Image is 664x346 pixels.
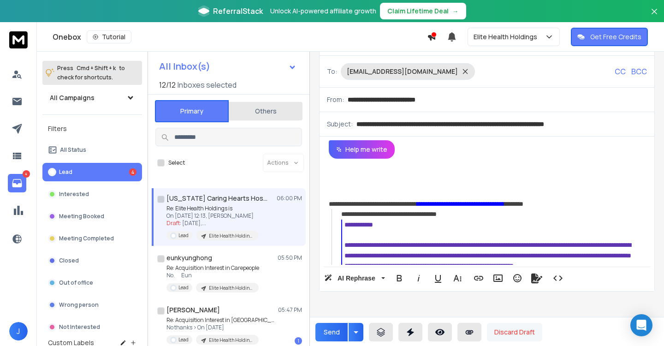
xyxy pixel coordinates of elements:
p: 4 [23,170,30,178]
button: All Inbox(s) [152,57,304,76]
p: Elite Health Holdings - Home Care [209,285,253,292]
span: Draft: [166,219,181,227]
button: More Text [449,269,466,287]
p: Out of office [59,279,93,286]
p: Press to check for shortcuts. [57,64,125,82]
button: Primary [155,100,229,122]
p: No thanks > On [DATE] [166,324,277,331]
button: Discard Draft [487,323,542,341]
button: Wrong person [42,296,142,314]
p: Re: Acquisition Interest in [GEOGRAPHIC_DATA] [166,316,277,324]
label: Select [168,159,185,167]
h3: Filters [42,122,142,135]
button: All Campaigns [42,89,142,107]
button: Lead4 [42,163,142,181]
button: Meeting Completed [42,229,142,248]
p: Meeting Booked [59,213,104,220]
button: Tutorial [87,30,131,43]
p: All Status [60,146,86,154]
span: → [452,6,459,16]
h1: All Inbox(s) [159,62,210,71]
button: Code View [549,269,567,287]
button: Bold (⌘B) [391,269,408,287]
p: 05:47 PM [278,306,302,314]
button: Others [229,101,302,121]
h1: eunkyunghong [166,253,212,262]
p: Wrong person [59,301,99,309]
button: Not Interested [42,318,142,336]
p: Lead [59,168,72,176]
p: Interested [59,191,89,198]
button: Meeting Booked [42,207,142,226]
button: Signature [528,269,545,287]
button: Out of office [42,274,142,292]
span: [DATE], ... [182,219,206,227]
h3: Inboxes selected [178,79,237,90]
span: ReferralStack [213,6,263,17]
div: 1 [295,337,302,345]
p: No. Eun [166,272,259,279]
p: 05:50 PM [278,254,302,262]
p: From: [327,95,344,104]
button: Closed [42,251,142,270]
button: J [9,322,28,340]
p: [EMAIL_ADDRESS][DOMAIN_NAME] [347,67,458,76]
p: Get Free Credits [590,32,641,42]
button: Interested [42,185,142,203]
p: Elite Health Holdings [474,32,541,42]
p: Re: Elite Health Holdings is [166,205,259,212]
button: Send [315,323,348,341]
span: 12 / 12 [159,79,176,90]
span: Cmd + Shift + k [75,63,117,73]
button: Close banner [648,6,660,28]
p: To: [327,67,337,76]
button: Help me write [329,140,395,159]
span: AI Rephrase [336,274,377,282]
p: CC [615,66,626,77]
p: BCC [631,66,647,77]
button: Emoticons [509,269,526,287]
button: Get Free Credits [571,28,648,46]
p: Closed [59,257,79,264]
div: Open Intercom Messenger [630,314,652,336]
a: 4 [8,174,26,192]
p: 06:00 PM [277,195,302,202]
p: Not Interested [59,323,100,331]
p: Re: Acquisition Interest in Carepeople [166,264,259,272]
p: Lead [178,336,189,343]
div: Onebox [53,30,427,43]
p: Meeting Completed [59,235,114,242]
p: Lead [178,284,189,291]
button: AI Rephrase [322,269,387,287]
p: Unlock AI-powered affiliate growth [270,6,376,16]
button: All Status [42,141,142,159]
h1: All Campaigns [50,93,95,102]
p: Elite Health Holdings - Home Care [209,337,253,344]
p: On [DATE] 12:13, [PERSON_NAME] [166,212,259,220]
div: 4 [129,168,136,176]
p: Lead [178,232,189,239]
h1: [PERSON_NAME] [166,305,220,315]
h1: [US_STATE] Caring Hearts Hospice [166,194,268,203]
button: Claim Lifetime Deal→ [380,3,466,19]
p: Subject: [327,119,353,129]
p: Elite Health Holdings - Home Care [209,233,253,239]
